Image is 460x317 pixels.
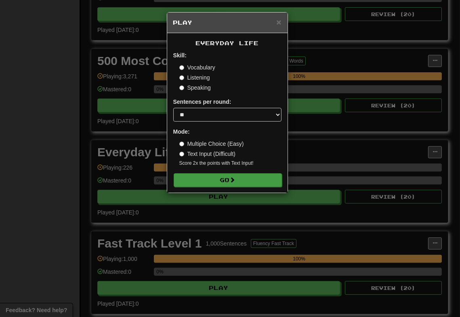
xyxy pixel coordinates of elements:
input: Listening [179,75,185,80]
small: Score 2x the points with Text Input ! [179,160,281,167]
input: Multiple Choice (Easy) [179,141,185,147]
label: Text Input (Difficult) [179,150,236,158]
span: × [276,17,281,27]
span: Everyday Life [196,40,259,46]
button: Close [276,18,281,26]
label: Vocabulary [179,63,215,71]
label: Speaking [179,84,211,92]
label: Sentences per round: [173,98,231,106]
input: Text Input (Difficult) [179,151,185,157]
input: Vocabulary [179,65,185,70]
h5: Play [173,19,281,27]
strong: Skill: [173,52,187,59]
label: Multiple Choice (Easy) [179,140,244,148]
label: Listening [179,73,210,82]
strong: Mode: [173,128,190,135]
input: Speaking [179,85,185,90]
button: Go [174,173,282,187]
